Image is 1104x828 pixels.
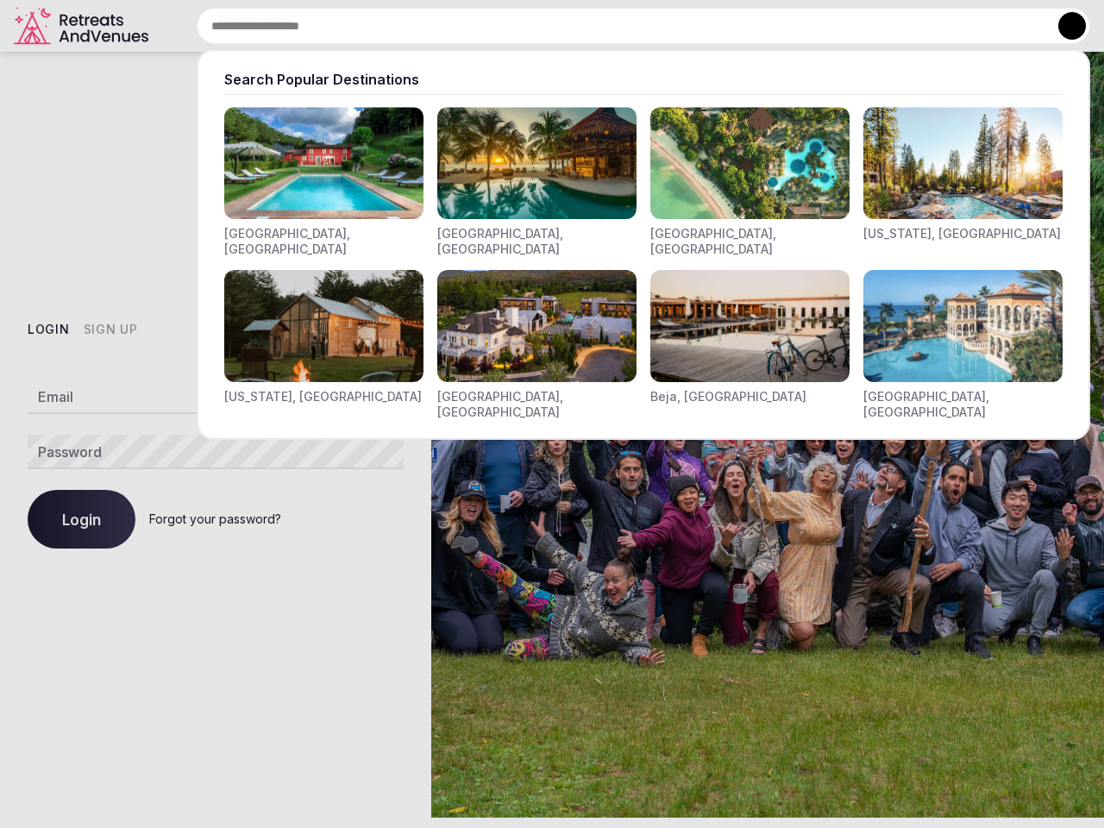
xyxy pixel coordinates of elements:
[863,226,1061,241] div: [US_STATE], [GEOGRAPHIC_DATA]
[437,226,637,256] div: [GEOGRAPHIC_DATA], [GEOGRAPHIC_DATA]
[650,270,850,382] img: Visit venues for Beja, Portugal
[650,389,806,405] div: Beja, [GEOGRAPHIC_DATA]
[863,389,1063,419] div: [GEOGRAPHIC_DATA], [GEOGRAPHIC_DATA]
[437,107,637,219] img: Visit venues for Riviera Maya, Mexico
[224,270,423,419] div: Visit venues for New York, USA
[224,107,423,219] img: Visit venues for Toscana, Italy
[437,270,637,419] div: Visit venues for Napa Valley, USA
[650,107,850,256] div: Visit venues for Indonesia, Bali
[224,226,423,256] div: [GEOGRAPHIC_DATA], [GEOGRAPHIC_DATA]
[863,270,1063,419] div: Visit venues for Canarias, Spain
[224,270,423,382] img: Visit venues for New York, USA
[650,107,850,219] img: Visit venues for Indonesia, Bali
[224,389,422,405] div: [US_STATE], [GEOGRAPHIC_DATA]
[863,107,1063,256] div: Visit venues for California, USA
[650,226,850,256] div: [GEOGRAPHIC_DATA], [GEOGRAPHIC_DATA]
[224,107,423,256] div: Visit venues for Toscana, Italy
[863,270,1063,382] img: Visit venues for Canarias, Spain
[437,389,637,419] div: [GEOGRAPHIC_DATA], [GEOGRAPHIC_DATA]
[650,270,850,419] div: Visit venues for Beja, Portugal
[437,270,637,382] img: Visit venues for Napa Valley, USA
[863,107,1063,219] img: Visit venues for California, USA
[437,107,637,256] div: Visit venues for Riviera Maya, Mexico
[224,70,1063,89] div: Search Popular Destinations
